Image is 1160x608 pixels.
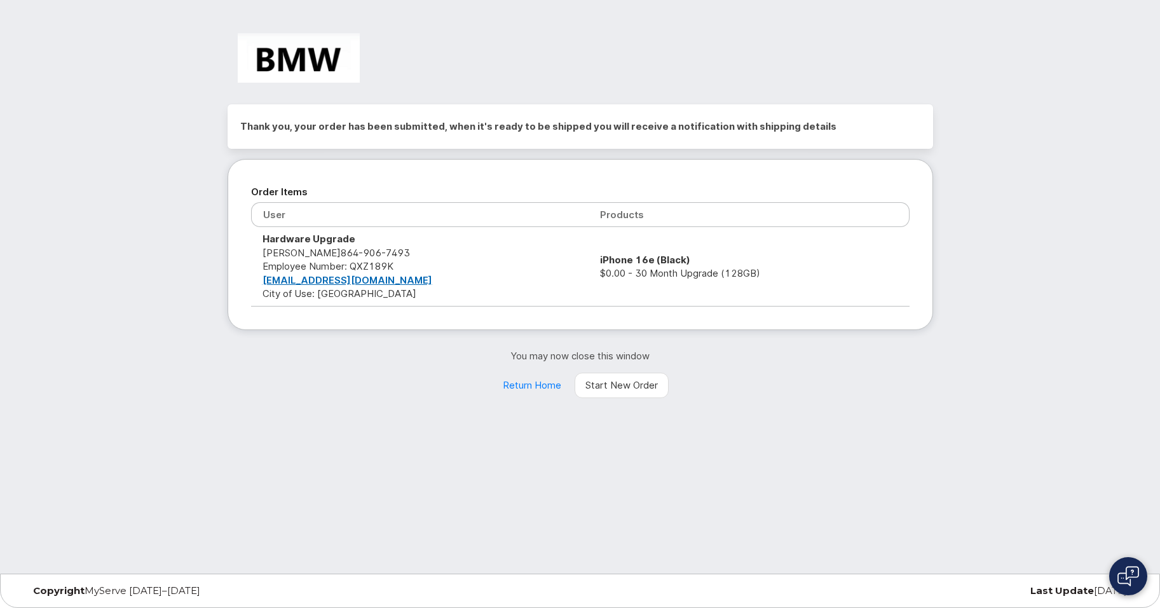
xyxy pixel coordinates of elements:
th: Products [589,202,910,227]
a: Return Home [492,373,572,398]
div: [DATE] [765,586,1136,596]
h2: Order Items [251,183,910,202]
h2: Thank you, your order has been submitted, when it's ready to be shipped you will receive a notifi... [240,117,920,136]
th: User [251,202,589,227]
strong: Last Update [1030,584,1094,597]
strong: iPhone 16e (Black) [600,254,690,266]
span: Employee Number: QXZ189K [263,260,393,272]
td: $0.00 - 30 Month Upgrade (128GB) [589,227,910,306]
img: BMW Manufacturing Co LLC [238,33,360,83]
span: 906 [358,247,381,259]
a: Start New Order [575,373,669,398]
img: Open chat [1117,566,1139,586]
strong: Copyright [33,584,85,597]
a: [EMAIL_ADDRESS][DOMAIN_NAME] [263,274,432,286]
p: You may now close this window [228,349,933,363]
td: [PERSON_NAME] City of Use: [GEOGRAPHIC_DATA] [251,227,589,306]
strong: Hardware Upgrade [263,233,355,245]
span: 7493 [381,247,410,259]
span: 864 [341,247,410,259]
div: MyServe [DATE]–[DATE] [24,586,395,596]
